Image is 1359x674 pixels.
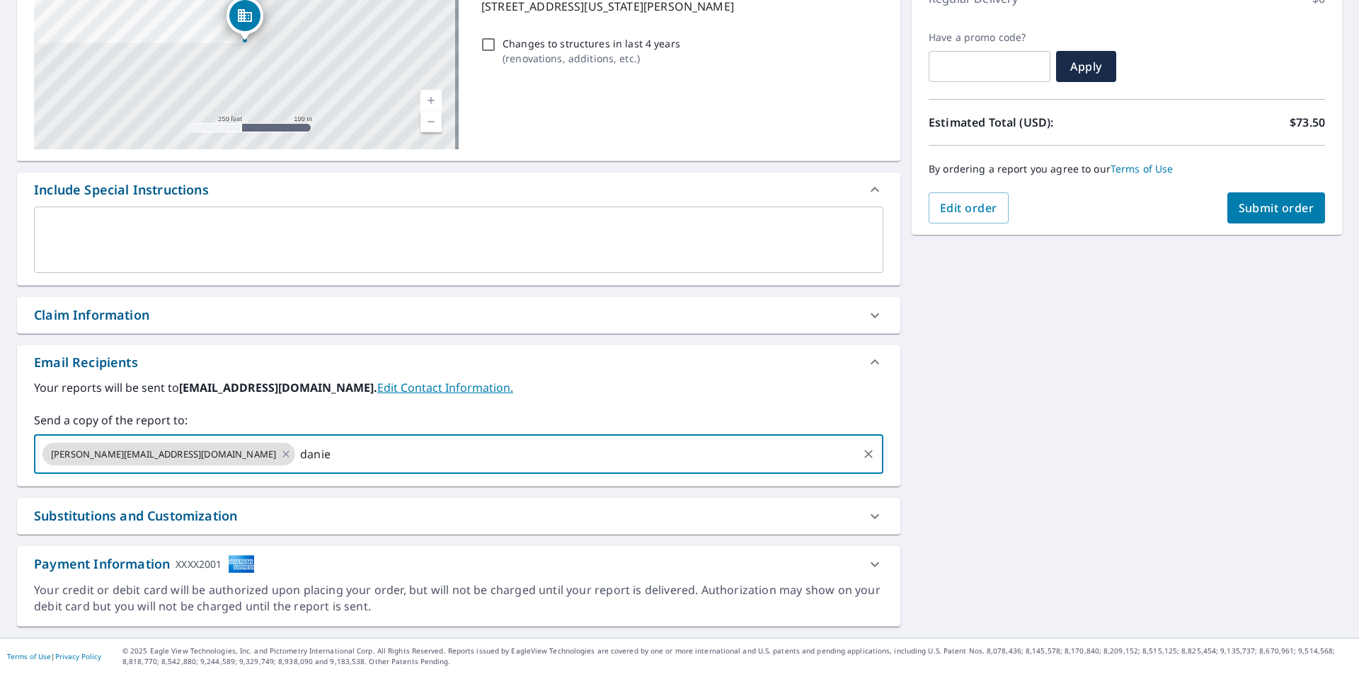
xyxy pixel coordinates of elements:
div: Substitutions and Customization [34,506,237,525]
label: Send a copy of the report to: [34,412,883,429]
div: Email Recipients [17,345,900,379]
button: Edit order [929,192,1009,223]
a: Current Level 17, Zoom In [420,90,442,111]
div: Your credit or debit card will be authorized upon placing your order, but will not be charged unt... [34,582,883,615]
span: Submit order [1239,200,1314,216]
span: Apply [1067,59,1105,74]
div: XXXX2001 [176,554,222,574]
div: Substitutions and Customization [17,498,900,534]
a: Privacy Policy [55,651,101,661]
div: Include Special Instructions [34,180,209,199]
p: $73.50 [1290,114,1325,131]
button: Submit order [1227,192,1326,223]
label: Have a promo code? [929,31,1050,44]
div: Include Special Instructions [17,173,900,207]
a: Terms of Use [7,651,51,661]
span: [PERSON_NAME][EMAIL_ADDRESS][DOMAIN_NAME] [42,448,285,461]
label: Your reports will be sent to [34,379,883,396]
p: | [7,652,101,661]
button: Clear [859,444,878,464]
img: cardImage [228,554,255,574]
b: [EMAIL_ADDRESS][DOMAIN_NAME]. [179,380,377,395]
p: Changes to structures in last 4 years [503,36,680,51]
div: [PERSON_NAME][EMAIL_ADDRESS][DOMAIN_NAME] [42,443,295,465]
p: By ordering a report you agree to our [929,163,1325,175]
p: Estimated Total (USD): [929,114,1127,131]
a: Current Level 17, Zoom Out [420,111,442,132]
div: Payment InformationXXXX2001cardImage [17,546,900,582]
div: Claim Information [17,297,900,333]
p: © 2025 Eagle View Technologies, Inc. and Pictometry International Corp. All Rights Reserved. Repo... [122,646,1352,667]
a: EditContactInfo [377,380,513,395]
button: Apply [1056,51,1116,82]
p: ( renovations, additions, etc. ) [503,51,680,66]
div: Claim Information [34,306,149,325]
span: Edit order [940,200,997,216]
div: Payment Information [34,554,255,574]
a: Terms of Use [1111,162,1174,175]
div: Email Recipients [34,353,138,372]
